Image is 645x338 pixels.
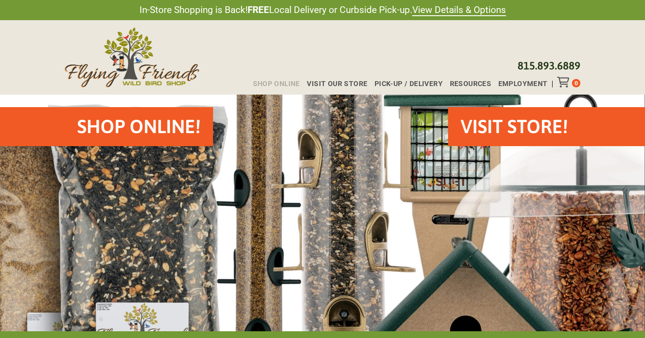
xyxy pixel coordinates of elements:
strong: FREE [248,4,269,15]
h2: VISIT STORE! [461,113,568,140]
a: 815.893.6889 [518,60,580,72]
a: Resources [443,81,491,88]
span: Pick-up / Delivery [375,81,443,88]
div: Toggle Off Canvas Content [557,77,572,87]
a: Shop Online [246,81,300,88]
span: Visit Our Store [307,81,367,88]
h2: Shop Online! [77,113,200,140]
a: View Details & Options [412,4,506,16]
span: Shop Online [253,81,300,88]
a: Employment [491,81,548,88]
span: 0 [575,80,578,87]
span: Resources [450,81,492,88]
a: Visit Our Store [300,81,367,88]
a: Pick-up / Delivery [367,81,443,88]
span: Employment [498,81,548,88]
img: Flying Friends Wild Bird Shop Logo [65,27,199,87]
span: In-Store Shopping is Back! Local Delivery or Curbside Pick-up. [139,4,506,17]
